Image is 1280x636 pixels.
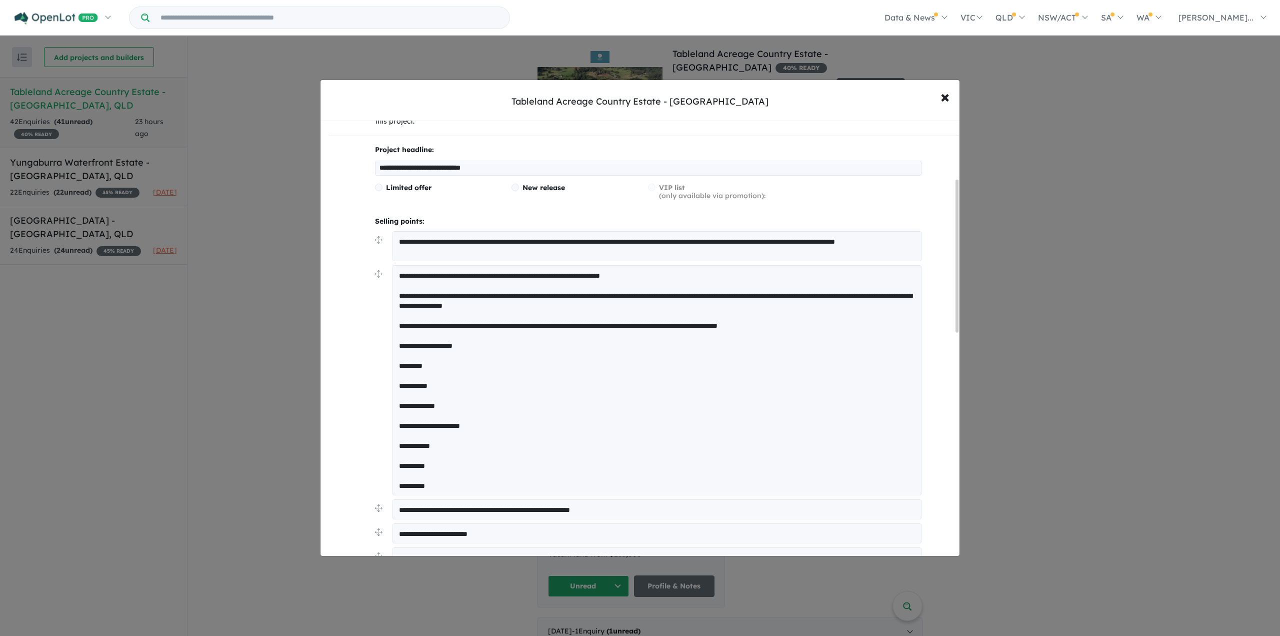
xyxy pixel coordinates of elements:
[1178,13,1253,23] span: [PERSON_NAME]...
[522,183,565,192] span: New release
[375,236,382,244] img: drag.svg
[511,95,768,108] div: Tableland Acreage Country Estate - [GEOGRAPHIC_DATA]
[375,528,382,536] img: drag.svg
[940,86,949,107] span: ×
[151,7,507,29] input: Try estate name, suburb, builder or developer
[375,270,382,278] img: drag.svg
[375,504,382,512] img: drag.svg
[386,183,431,192] span: Limited offer
[375,144,921,156] p: Project headline:
[14,12,98,25] img: Openlot PRO Logo White
[375,216,921,228] p: Selling points:
[375,552,382,560] img: drag.svg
